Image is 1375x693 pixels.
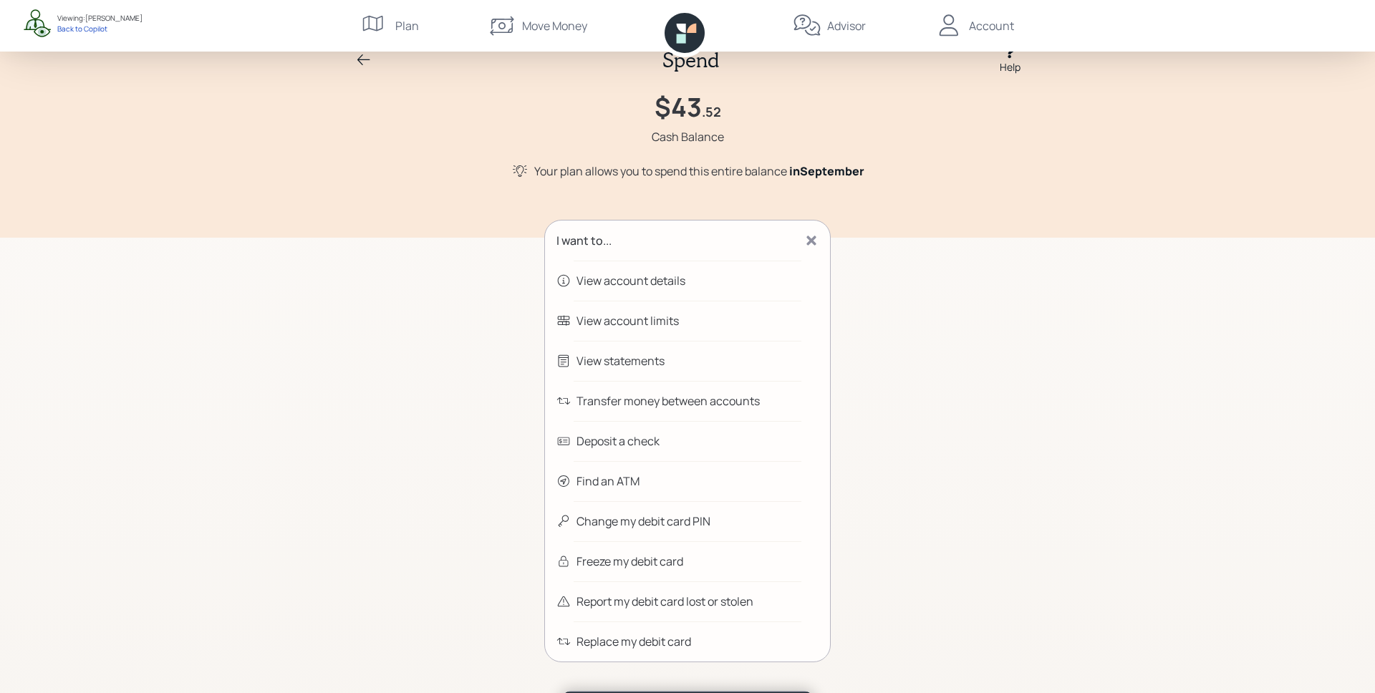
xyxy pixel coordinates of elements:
div: Change my debit card PIN [576,513,710,530]
div: Report my debit card lost or stolen [576,593,753,610]
div: Replace my debit card [576,633,691,650]
div: Move Money [522,17,587,34]
div: Advisor [827,17,866,34]
div: Account [969,17,1014,34]
span: in September [789,163,864,179]
h1: $43 [655,92,702,122]
div: Transfer money between accounts [576,392,760,409]
h4: .52 [702,105,721,120]
div: Your plan allows you to spend this entire balance [534,163,864,180]
div: Back to Copilot [57,24,143,34]
div: Help [1000,59,1021,74]
div: View statements [576,352,665,369]
div: Cash Balance [652,128,724,145]
div: Viewing: [PERSON_NAME] [57,13,143,24]
div: I want to... [556,232,612,249]
div: View account limits [576,312,679,329]
h2: Spend [662,48,719,72]
div: Deposit a check [576,432,660,450]
div: Find an ATM [576,472,640,490]
div: Freeze my debit card [576,553,683,570]
div: Plan [395,17,419,34]
div: View account details [576,272,685,289]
